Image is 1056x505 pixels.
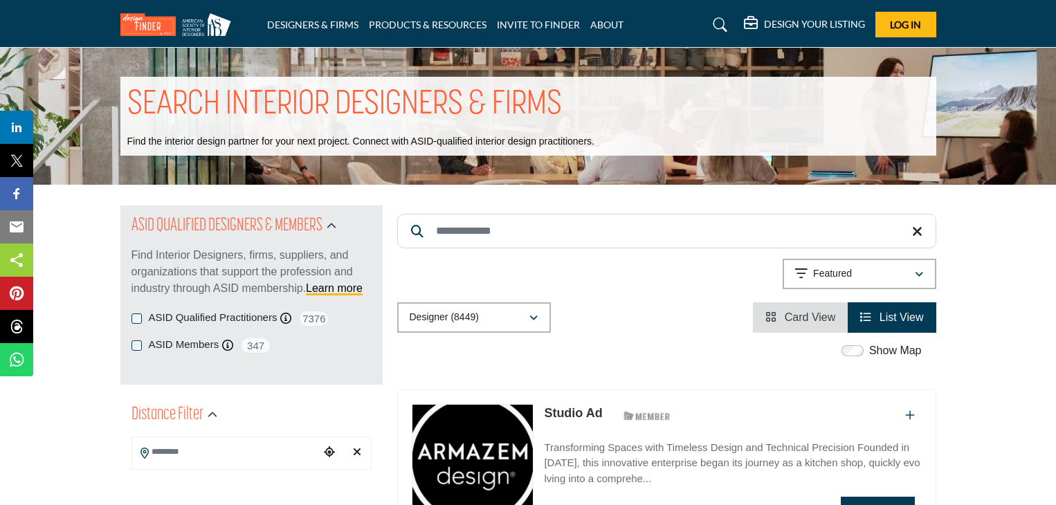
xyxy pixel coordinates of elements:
[397,302,551,333] button: Designer (8449)
[544,432,921,487] a: Transforming Spaces with Timeless Design and Technical Precision Founded in [DATE], this innovati...
[369,19,486,30] a: PRODUCTS & RESOURCES
[764,18,865,30] h5: DESIGN YOUR LISTING
[848,302,936,333] li: List View
[120,13,238,36] img: Site Logo
[319,438,340,468] div: Choose your current location
[616,407,678,425] img: ASID Members Badge Icon
[240,337,271,354] span: 347
[306,282,363,294] a: Learn more
[875,12,936,37] button: Log In
[298,310,329,327] span: 7376
[765,311,835,323] a: View Card
[783,259,936,289] button: Featured
[544,404,602,423] p: Studio Ad
[497,19,580,30] a: INVITE TO FINDER
[700,14,736,36] a: Search
[544,406,602,420] a: Studio Ad
[149,310,277,326] label: ASID Qualified Practitioners
[131,340,142,351] input: ASID Members checkbox
[744,17,865,33] div: DESIGN YOUR LISTING
[880,311,924,323] span: List View
[905,410,915,421] a: Add To List
[131,403,203,428] h2: Distance Filter
[753,302,848,333] li: Card View
[544,440,921,487] p: Transforming Spaces with Timeless Design and Technical Precision Founded in [DATE], this innovati...
[785,311,836,323] span: Card View
[131,313,142,324] input: ASID Qualified Practitioners checkbox
[890,19,921,30] span: Log In
[860,311,923,323] a: View List
[131,214,322,239] h2: ASID QUALIFIED DESIGNERS & MEMBERS
[869,342,922,359] label: Show Map
[149,337,219,353] label: ASID Members
[131,247,372,297] p: Find Interior Designers, firms, suppliers, and organizations that support the profession and indu...
[132,439,319,466] input: Search Location
[347,438,367,468] div: Clear search location
[590,19,623,30] a: ABOUT
[410,311,479,324] p: Designer (8449)
[813,267,852,281] p: Featured
[127,135,594,149] p: Find the interior design partner for your next project. Connect with ASID-qualified interior desi...
[127,84,562,127] h1: SEARCH INTERIOR DESIGNERS & FIRMS
[267,19,358,30] a: DESIGNERS & FIRMS
[397,214,936,248] input: Search Keyword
